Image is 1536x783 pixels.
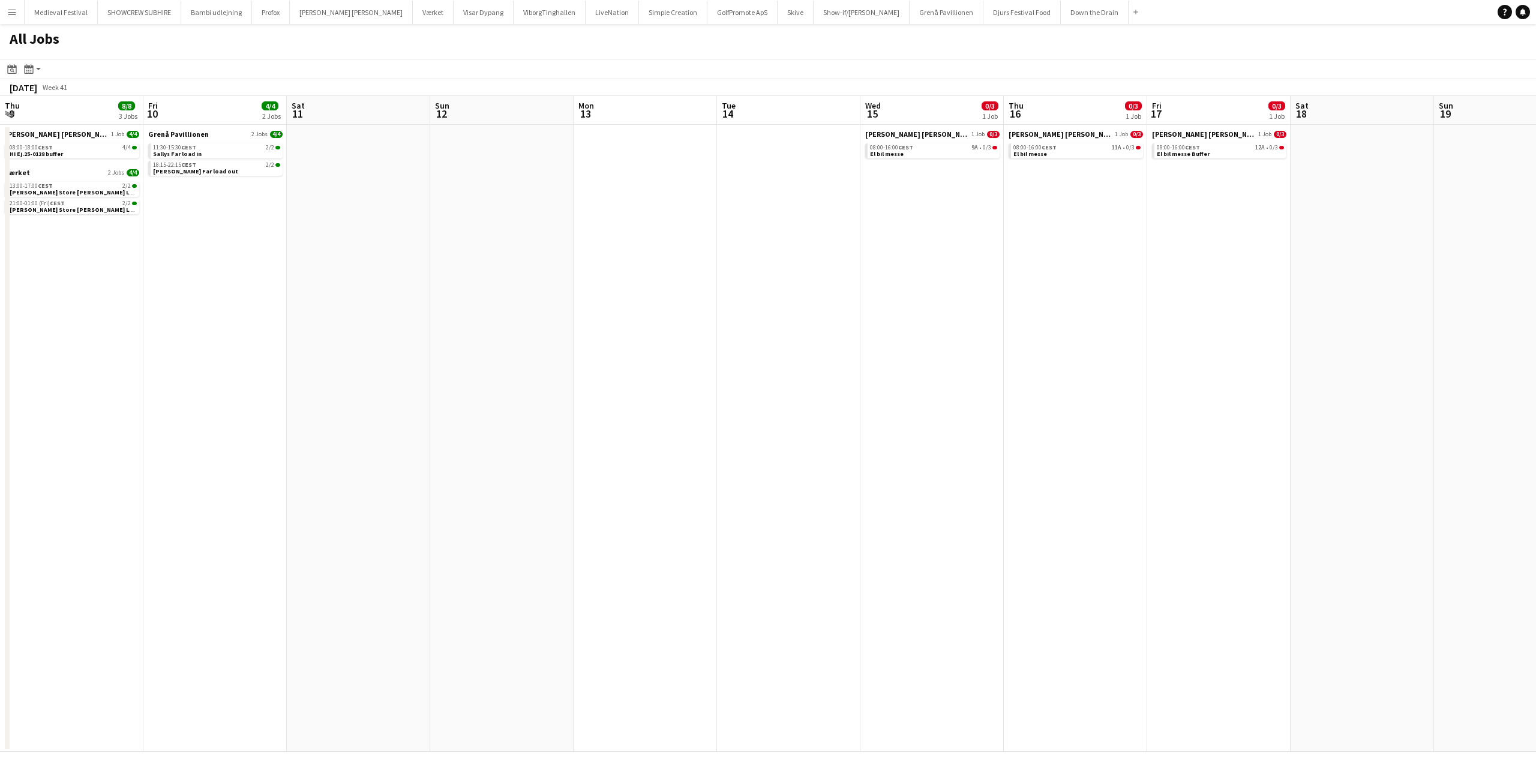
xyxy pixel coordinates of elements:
span: 2/2 [122,200,131,206]
button: Værket [413,1,454,24]
span: 08:00-16:00 [1157,145,1200,151]
span: Sallys Far load out [153,167,238,175]
span: 2 Jobs [108,169,124,176]
span: 0/3 [1136,146,1141,149]
a: 08:00-16:00CEST9A•0/3El bil messe [870,143,997,157]
a: 08:00-16:00CEST12A•0/3El bil messe Buffer [1157,143,1284,157]
a: 08:00-18:00CEST4/4HI Ej.25-0128 buffer [10,143,137,157]
span: Fri [148,100,158,111]
div: 1 Job [982,112,998,121]
span: 0/3 [992,146,997,149]
span: 1 Job [111,131,124,138]
span: Mon [578,100,594,111]
span: Thu [5,100,20,111]
span: Danny Black Luna [1009,130,1112,139]
a: 11:30-15:30CEST2/2Sallys Far load in [153,143,280,157]
a: 21:00-01:00 (Fri)CEST2/2[PERSON_NAME] Store [PERSON_NAME] Load out [10,199,137,213]
span: Wed [865,100,881,111]
a: 13:00-17:00CEST2/2[PERSON_NAME] Store [PERSON_NAME] Load in [10,182,137,196]
span: 0/3 [983,145,991,151]
span: Sun [1439,100,1453,111]
span: CEST [181,143,196,151]
button: ViborgTinghallen [514,1,586,24]
span: 08:00-18:00 [10,145,53,151]
span: Week 41 [40,83,70,92]
span: 2/2 [122,183,131,189]
span: 4/4 [122,145,131,151]
span: 16 [1007,107,1024,121]
div: Grenå Pavillionen2 Jobs4/411:30-15:30CEST2/2Sallys Far load in18:15-22:15CEST2/2[PERSON_NAME] Far... [148,130,283,178]
span: 0/3 [1126,145,1135,151]
span: El bil messe Buffer [1157,150,1210,158]
span: 2/2 [275,146,280,149]
span: 1 Job [971,131,985,138]
button: Skive [778,1,814,24]
span: 1 Job [1115,131,1128,138]
span: 11 [290,107,305,121]
span: Sallys Far load in [153,150,202,158]
span: El bil messe [1013,150,1047,158]
button: Simple Creation [639,1,707,24]
span: CEST [898,143,913,151]
button: Bambi udlejning [181,1,252,24]
span: El bil messe [870,150,904,158]
span: 2/2 [275,163,280,167]
span: 08:00-16:00 [870,145,913,151]
span: Sat [1295,100,1309,111]
span: Værket [5,168,30,177]
span: 19 [1437,107,1453,121]
span: Tue [722,100,736,111]
span: 13:00-17:00 [10,183,53,189]
span: Sun [435,100,449,111]
span: Danny Black Luna [1152,130,1256,139]
a: 18:15-22:15CEST2/2[PERSON_NAME] Far load out [153,161,280,175]
span: HI Ej.25-0128 buffer [10,150,63,158]
span: 4/4 [262,101,278,110]
span: 11:30-15:30 [153,145,196,151]
span: 12A [1255,145,1265,151]
span: 11A [1112,145,1121,151]
button: Show-if/[PERSON_NAME] [814,1,910,24]
span: Teater Store sal Load in [10,188,147,196]
span: CEST [38,182,53,190]
div: 1 Job [1126,112,1141,121]
span: 12 [433,107,449,121]
span: 4/4 [270,131,283,138]
span: 2/2 [132,202,137,205]
span: 1 Job [1258,131,1271,138]
span: CEST [38,143,53,151]
div: [PERSON_NAME] [PERSON_NAME]1 Job0/308:00-16:00CEST12A•0/3El bil messe Buffer [1152,130,1286,161]
span: CEST [181,161,196,169]
span: 08:00-16:00 [1013,145,1057,151]
span: 2/2 [132,184,137,188]
span: 0/3 [1125,101,1142,110]
a: [PERSON_NAME] [PERSON_NAME]1 Job0/3 [1152,130,1286,139]
span: Sat [292,100,305,111]
span: Grenå Pavillionen [148,130,209,139]
div: 1 Job [1269,112,1285,121]
span: 0/3 [982,101,998,110]
span: Danny Black Luna [5,130,109,139]
button: SHOWCREW SUBHIRE [98,1,181,24]
span: 0/3 [1130,131,1143,138]
div: [DATE] [10,82,37,94]
button: Visar Dypang [454,1,514,24]
span: 4/4 [127,169,139,176]
span: 21:00-01:00 (Fri) [10,200,65,206]
span: Danny Black Luna [865,130,969,139]
span: Fri [1152,100,1162,111]
span: 4/4 [127,131,139,138]
span: 13 [577,107,594,121]
button: GolfPromote ApS [707,1,778,24]
span: 2 Jobs [251,131,268,138]
div: [PERSON_NAME] [PERSON_NAME]1 Job0/308:00-16:00CEST11A•0/3El bil messe [1009,130,1143,161]
button: LiveNation [586,1,639,24]
div: • [1157,145,1284,151]
a: [PERSON_NAME] [PERSON_NAME]1 Job0/3 [865,130,1000,139]
button: [PERSON_NAME] [PERSON_NAME] [290,1,413,24]
span: 2/2 [266,162,274,168]
span: 0/3 [1268,101,1285,110]
a: 08:00-16:00CEST11A•0/3El bil messe [1013,143,1141,157]
span: CEST [1185,143,1200,151]
span: 17 [1150,107,1162,121]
